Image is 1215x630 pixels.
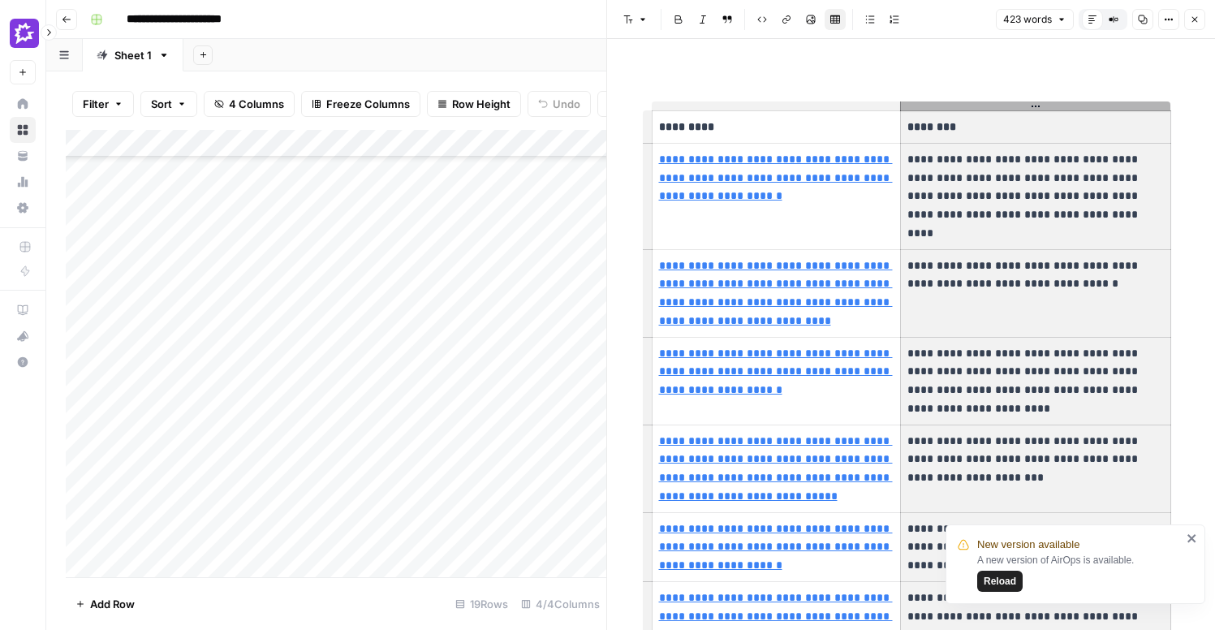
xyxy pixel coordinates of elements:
span: Filter [83,96,109,112]
button: What's new? [10,323,36,349]
button: Sort [140,91,197,117]
div: A new version of AirOps is available. [977,553,1182,592]
img: Gong Logo [10,19,39,48]
button: close [1187,532,1198,545]
button: Row Height [427,91,521,117]
button: Reload [977,571,1023,592]
span: Freeze Columns [326,96,410,112]
span: Add Row [90,596,135,612]
a: Browse [10,117,36,143]
div: 4/4 Columns [515,591,606,617]
a: AirOps Academy [10,297,36,323]
span: New version available [977,537,1079,553]
span: Row Height [452,96,511,112]
button: Add Row [66,591,144,617]
button: Undo [528,91,591,117]
a: Sheet 1 [83,39,183,71]
span: Sort [151,96,172,112]
div: Sheet 1 [114,47,152,63]
button: Freeze Columns [301,91,420,117]
div: 19 Rows [449,591,515,617]
a: Home [10,91,36,117]
button: 423 words [996,9,1074,30]
button: Filter [72,91,134,117]
span: Reload [984,574,1016,589]
span: 423 words [1003,12,1052,27]
button: 4 Columns [204,91,295,117]
div: What's new? [11,324,35,348]
span: Undo [553,96,580,112]
a: Settings [10,195,36,221]
a: Your Data [10,143,36,169]
a: Usage [10,169,36,195]
span: 4 Columns [229,96,284,112]
button: Workspace: Gong [10,13,36,54]
button: Help + Support [10,349,36,375]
